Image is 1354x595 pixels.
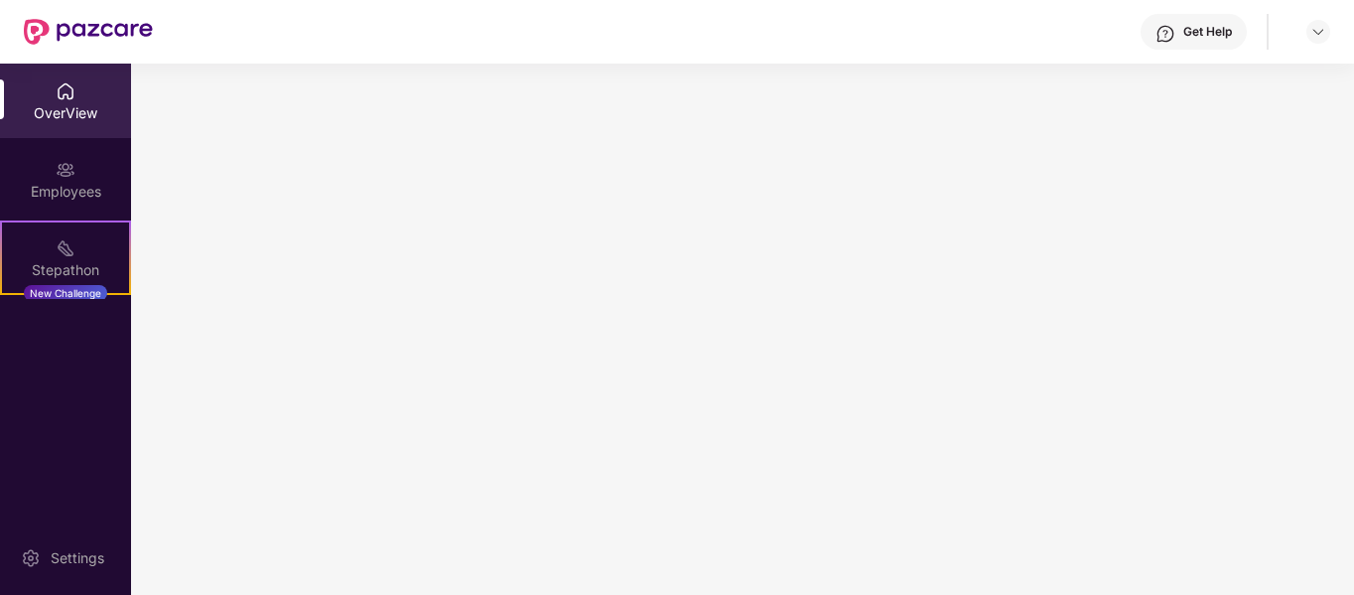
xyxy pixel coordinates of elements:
img: svg+xml;base64,PHN2ZyB4bWxucz0iaHR0cDovL3d3dy53My5vcmcvMjAwMC9zdmciIHdpZHRoPSIyMSIgaGVpZ2h0PSIyMC... [56,238,75,258]
img: svg+xml;base64,PHN2ZyBpZD0iRHJvcGRvd24tMzJ4MzIiIHhtbG5zPSJodHRwOi8vd3d3LnczLm9yZy8yMDAwL3N2ZyIgd2... [1310,24,1326,40]
img: svg+xml;base64,PHN2ZyBpZD0iRW1wbG95ZWVzIiB4bWxucz0iaHR0cDovL3d3dy53My5vcmcvMjAwMC9zdmciIHdpZHRoPS... [56,160,75,180]
img: New Pazcare Logo [24,19,153,45]
div: Get Help [1183,24,1232,40]
img: svg+xml;base64,PHN2ZyBpZD0iU2V0dGluZy0yMHgyMCIgeG1sbnM9Imh0dHA6Ly93d3cudzMub3JnLzIwMDAvc3ZnIiB3aW... [21,548,41,568]
div: New Challenge [24,285,107,301]
img: svg+xml;base64,PHN2ZyBpZD0iSG9tZSIgeG1sbnM9Imh0dHA6Ly93d3cudzMub3JnLzIwMDAvc3ZnIiB3aWR0aD0iMjAiIG... [56,81,75,101]
div: Stepathon [2,260,129,280]
div: Settings [45,548,110,568]
img: svg+xml;base64,PHN2ZyBpZD0iSGVscC0zMngzMiIgeG1sbnM9Imh0dHA6Ly93d3cudzMub3JnLzIwMDAvc3ZnIiB3aWR0aD... [1155,24,1175,44]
